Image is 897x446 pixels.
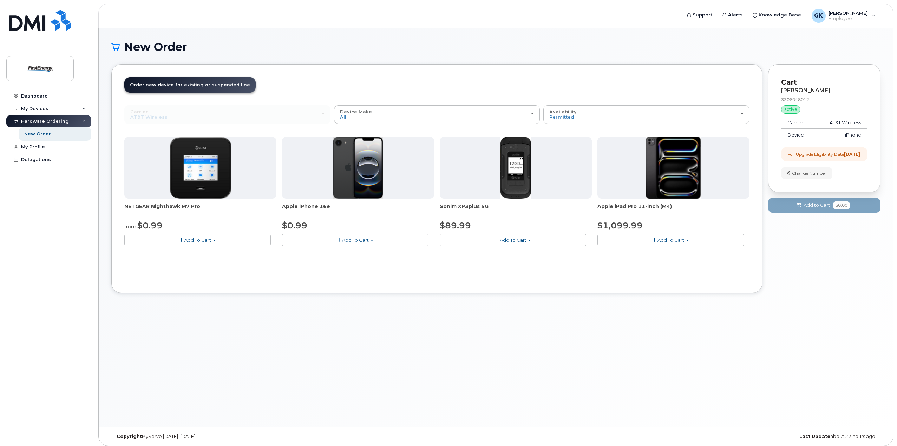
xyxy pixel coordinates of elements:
[184,237,211,243] span: Add To Cart
[170,137,231,199] img: Nighthawk.png
[781,77,867,87] p: Cart
[781,96,867,102] div: 3306048012
[137,220,163,231] span: $0.99
[781,129,816,141] td: Device
[340,114,346,120] span: All
[804,202,830,208] span: Add to Cart
[833,201,850,209] span: $0.00
[549,109,577,114] span: Availability
[500,237,526,243] span: Add To Cart
[282,220,307,231] span: $0.99
[792,170,826,177] span: Change Number
[844,152,860,157] strong: [DATE]
[440,220,471,231] span: $89.99
[657,237,684,243] span: Add To Cart
[768,198,880,212] button: Add to Cart $0.00
[111,41,880,53] h1: New Order
[781,167,832,179] button: Change Number
[597,203,749,217] div: Apple iPad Pro 11-inch (M4)
[440,234,586,246] button: Add To Cart
[111,434,368,439] div: MyServe [DATE]–[DATE]
[866,415,892,441] iframe: Messenger Launcher
[543,105,749,124] button: Availability Permitted
[646,137,701,199] img: ipad_pro_11_m4.png
[781,87,867,94] div: [PERSON_NAME]
[282,234,428,246] button: Add To Cart
[334,105,540,124] button: Device Make All
[549,114,574,120] span: Permitted
[624,434,880,439] div: about 22 hours ago
[340,109,372,114] span: Device Make
[816,117,867,129] td: AT&T Wireless
[799,434,830,439] strong: Last Update
[124,224,136,230] small: from
[333,137,384,199] img: iphone16e.png
[440,203,592,217] div: Sonim XP3plus 5G
[781,117,816,129] td: Carrier
[117,434,142,439] strong: Copyright
[130,82,250,87] span: Order new device for existing or suspended line
[781,105,800,114] div: active
[597,234,744,246] button: Add To Cart
[597,220,643,231] span: $1,099.99
[787,151,860,157] div: Full Upgrade Eligibility Date
[342,237,369,243] span: Add To Cart
[500,137,531,199] img: xp3plus_5g.png
[124,203,276,217] div: NETGEAR Nighthawk M7 Pro
[816,129,867,141] td: iPhone
[282,203,434,217] div: Apple iPhone 16e
[124,234,271,246] button: Add To Cart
